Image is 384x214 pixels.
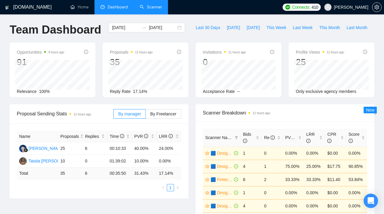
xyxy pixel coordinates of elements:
[110,49,153,56] span: Proposals
[133,89,147,94] span: 17.14%
[234,164,238,168] span: check-circle
[228,51,246,54] time: 11 hours ago
[19,146,63,150] a: HP[PERSON_NAME]
[142,25,146,30] span: to
[211,150,233,156] a: 🟦 Design SaaS
[157,155,181,168] td: 0.00%
[263,23,289,32] button: This Week
[241,186,262,199] td: 1
[327,139,331,143] span: info-circle
[316,23,343,32] button: This Month
[372,5,382,10] a: setting
[346,24,367,31] span: Last Month
[296,49,344,56] span: Profile Views
[10,23,101,37] h1: Team Dashboard
[149,24,176,31] input: End date
[211,163,233,170] a: 🟦 Design Landing and corporate
[372,2,382,12] button: setting
[110,56,153,68] div: 35
[262,147,283,160] td: 0
[283,160,304,173] td: 75.00%
[325,173,346,186] td: $11.40
[366,108,374,112] span: New
[110,89,130,94] span: Reply Rate
[17,168,58,179] td: Total
[211,189,233,196] a: 🟦 Design E-commerce | Marketplace
[192,23,223,32] button: Last 30 Days
[296,56,344,68] div: 25
[157,142,181,155] td: 24.00%
[203,49,246,56] span: Invitations
[346,173,367,186] td: 53.84%
[364,194,378,208] div: Open Intercom Messenger
[311,4,318,10] span: 410
[241,199,262,213] td: 4
[325,199,346,213] td: $0.00
[108,4,128,10] span: Dashboard
[176,186,179,189] span: right
[266,24,286,31] span: This Week
[17,56,64,68] div: 91
[17,89,37,94] span: Relevance
[241,173,262,186] td: 6
[85,133,100,140] span: Replies
[203,109,367,117] span: Scanner Breakdown
[82,155,107,168] td: 0
[304,199,325,213] td: 0.00%
[58,168,82,179] td: 35
[60,133,79,140] span: Proposals
[343,23,370,32] button: Last Month
[174,184,181,191] li: Next Page
[107,142,132,155] td: 00:10:33
[349,139,353,143] span: info-circle
[285,5,290,10] img: upwork-logo.png
[58,131,82,142] th: Proposals
[150,111,176,116] span: By Freelancer
[289,23,316,32] button: Last Week
[205,164,209,168] span: crown
[262,173,283,186] td: 2
[211,176,233,183] a: 🟦 Fintech | Crypto | Outstaff (Max - High Rates)
[234,204,238,208] span: check-circle
[304,186,325,199] td: 0.00%
[283,173,304,186] td: 33.33%
[234,151,238,155] span: check-circle
[262,160,283,173] td: 1
[237,89,240,94] span: --
[264,135,275,140] span: Re
[82,131,107,142] th: Replies
[203,56,246,68] div: 0
[262,186,283,199] td: 0
[196,24,220,31] span: Last 30 Days
[295,135,299,140] span: info-circle
[112,24,139,31] input: Start date
[28,145,63,152] div: [PERSON_NAME]
[292,4,310,10] span: Connects:
[203,89,235,94] span: Acceptance Rate
[262,199,283,213] td: 0
[241,147,262,160] td: 1
[132,142,157,155] td: 40.00%
[223,23,243,32] button: [DATE]
[283,186,304,199] td: 0.00%
[107,168,132,179] td: 00:35:50
[205,151,209,155] span: crown
[346,160,367,173] td: 90.85%
[205,177,209,182] span: crown
[17,110,113,117] span: Proposal Sending Stats
[19,157,27,165] img: TP
[306,132,315,143] span: LRR
[211,203,233,209] a: 🟦 Design Mobile
[304,173,325,186] td: 33.33%
[58,142,82,155] td: 25
[169,134,173,138] span: info-circle
[82,168,107,179] td: 6
[118,111,141,116] span: By manager
[174,184,181,191] button: right
[234,177,238,182] span: check-circle
[241,160,262,173] td: 4
[100,5,105,9] span: dashboard
[283,147,304,160] td: 0.00%
[326,5,330,9] span: user
[372,5,381,10] span: setting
